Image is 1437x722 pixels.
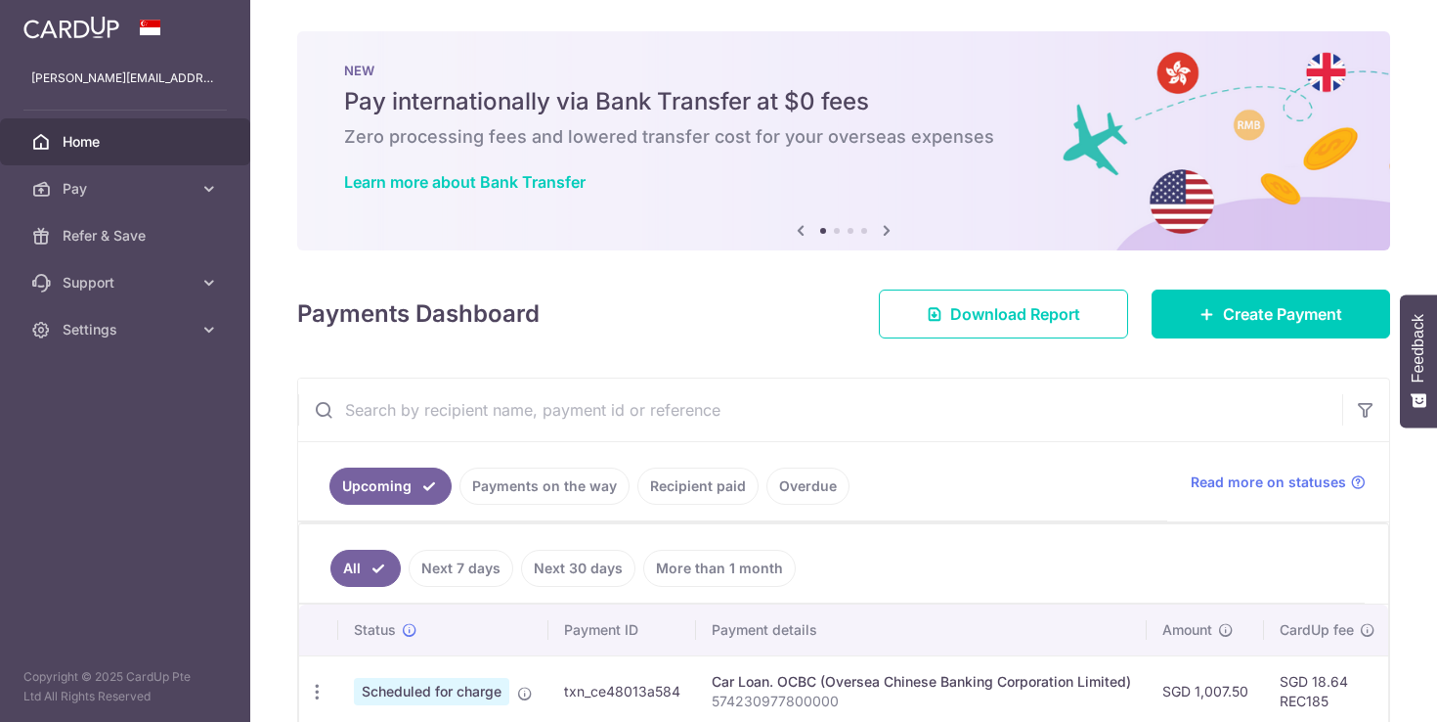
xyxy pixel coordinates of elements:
h4: Payments Dashboard [297,296,540,332]
h6: Zero processing fees and lowered transfer cost for your overseas expenses [344,125,1343,149]
p: 574230977800000 [712,692,1131,711]
a: Next 7 days [409,550,513,587]
a: More than 1 month [643,550,796,587]
a: Recipient paid [637,468,759,505]
img: Bank transfer banner [297,31,1390,250]
a: Create Payment [1152,290,1390,338]
input: Search by recipient name, payment id or reference [298,379,1342,441]
a: Next 30 days [521,550,635,587]
p: NEW [344,63,1343,78]
a: All [330,550,401,587]
h5: Pay internationally via Bank Transfer at $0 fees [344,86,1343,117]
a: Download Report [879,290,1128,338]
span: Amount [1162,620,1212,640]
a: Payments on the way [459,468,630,505]
span: Create Payment [1223,302,1342,326]
span: CardUp fee [1280,620,1354,640]
span: Read more on statuses [1191,473,1346,492]
span: Feedback [1410,314,1427,383]
div: Car Loan. OCBC (Oversea Chinese Banking Corporation Limited) [712,672,1131,692]
th: Payment ID [548,605,696,655]
span: Status [354,620,396,640]
button: Feedback - Show survey [1400,294,1437,428]
span: Refer & Save [63,226,192,246]
span: Support [63,273,192,293]
span: Scheduled for charge [354,678,509,705]
a: Overdue [766,468,849,505]
th: Payment details [696,605,1147,655]
a: Upcoming [329,468,452,505]
a: Read more on statuses [1191,473,1366,492]
span: Pay [63,179,192,199]
span: Settings [63,320,192,339]
span: Home [63,132,192,152]
a: Learn more about Bank Transfer [344,172,586,192]
span: Download Report [950,302,1080,326]
img: CardUp [23,16,119,39]
p: [PERSON_NAME][EMAIL_ADDRESS][DOMAIN_NAME] [31,68,219,88]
